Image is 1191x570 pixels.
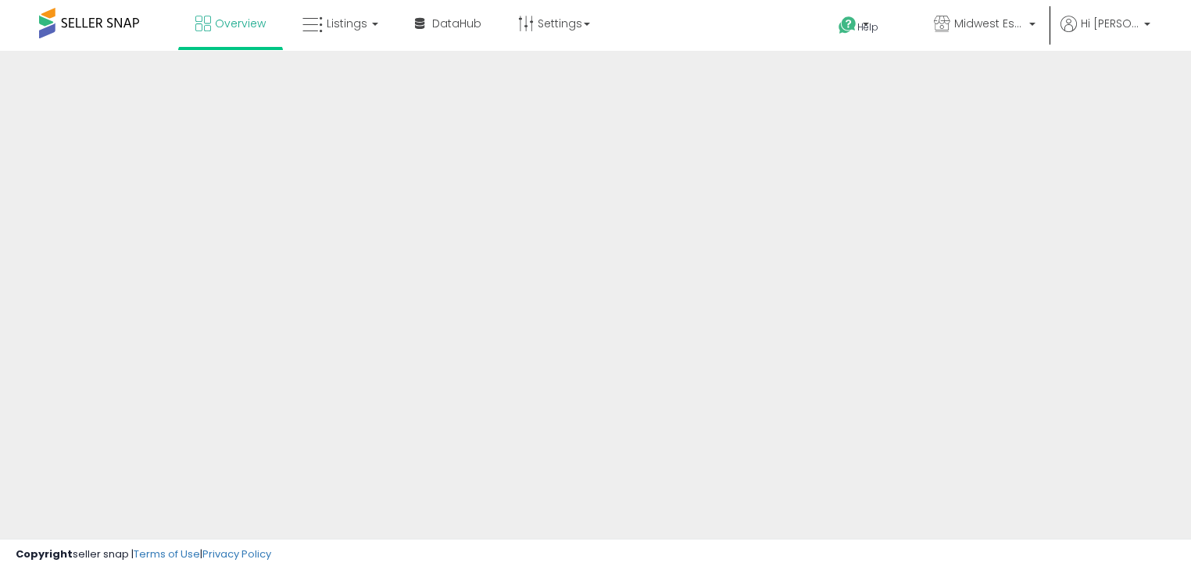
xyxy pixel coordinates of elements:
span: DataHub [432,16,481,31]
span: Hi [PERSON_NAME] [1081,16,1139,31]
span: Help [857,20,878,34]
div: seller snap | | [16,547,271,562]
span: Midwest Estore [954,16,1025,31]
a: Terms of Use [134,547,200,561]
i: Get Help [838,16,857,35]
strong: Copyright [16,547,73,561]
a: Hi [PERSON_NAME] [1060,16,1150,51]
span: Overview [215,16,266,31]
a: Help [826,4,909,51]
span: Listings [327,16,367,31]
a: Privacy Policy [202,547,271,561]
